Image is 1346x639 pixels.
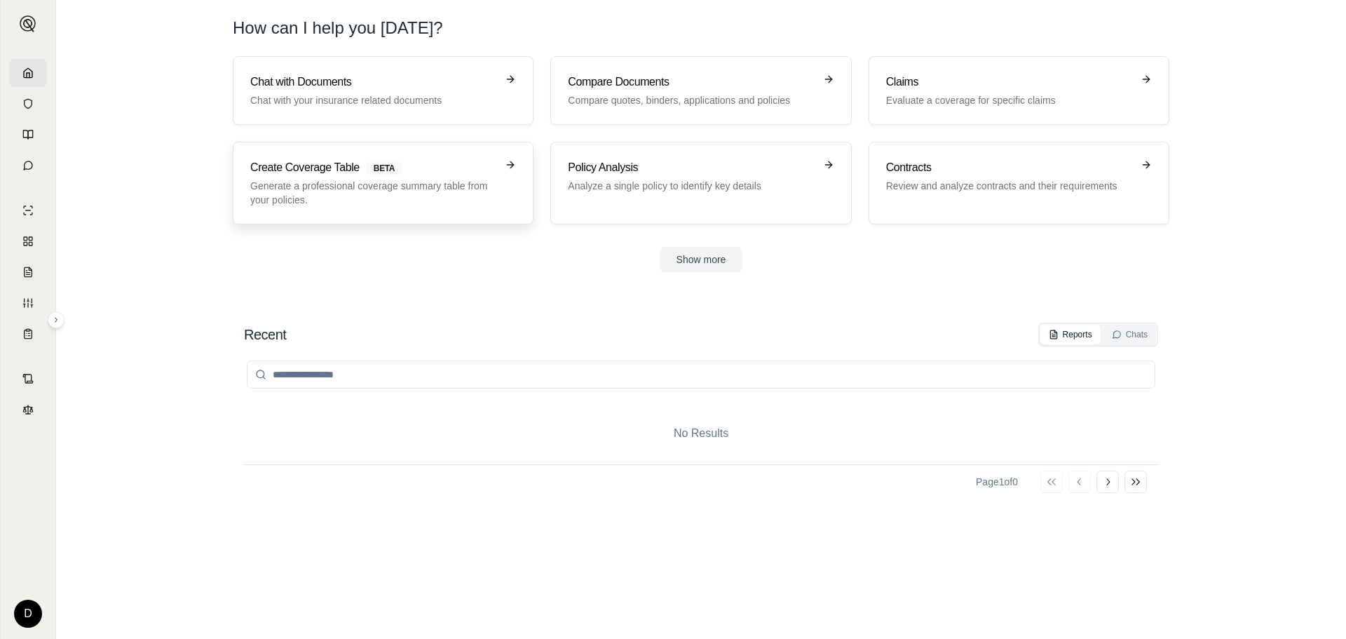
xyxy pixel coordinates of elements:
[1112,329,1148,340] div: Chats
[9,196,47,224] a: Single Policy
[48,311,64,328] button: Expand sidebar
[233,142,533,224] a: Create Coverage TableBETAGenerate a professional coverage summary table from your policies.
[9,365,47,393] a: Contract Analysis
[568,74,814,90] h3: Compare Documents
[9,258,47,286] a: Claim Coverage
[660,247,743,272] button: Show more
[9,90,47,118] a: Documents Vault
[886,74,1132,90] h3: Claims
[20,15,36,32] img: Expand sidebar
[244,403,1158,464] div: No Results
[9,152,47,180] a: Chat
[886,93,1132,107] p: Evaluate a coverage for specific claims
[976,475,1018,489] div: Page 1 of 0
[250,179,496,207] p: Generate a professional coverage summary table from your policies.
[886,179,1132,193] p: Review and analyze contracts and their requirements
[886,159,1132,176] h3: Contracts
[869,56,1169,125] a: ClaimsEvaluate a coverage for specific claims
[9,59,47,87] a: Home
[869,142,1169,224] a: ContractsReview and analyze contracts and their requirements
[365,161,403,176] span: BETA
[14,600,42,628] div: D
[1049,329,1092,340] div: Reports
[568,93,814,107] p: Compare quotes, binders, applications and policies
[9,320,47,348] a: Coverage Table
[550,56,851,125] a: Compare DocumentsCompare quotes, binders, applications and policies
[9,289,47,317] a: Custom Report
[250,74,496,90] h3: Chat with Documents
[9,227,47,255] a: Policy Comparisons
[568,159,814,176] h3: Policy Analysis
[1103,325,1156,344] button: Chats
[1040,325,1101,344] button: Reports
[14,10,42,38] button: Expand sidebar
[233,56,533,125] a: Chat with DocumentsChat with your insurance related documents
[244,325,286,344] h2: Recent
[250,159,496,176] h3: Create Coverage Table
[233,17,1169,39] h1: How can I help you [DATE]?
[550,142,851,224] a: Policy AnalysisAnalyze a single policy to identify key details
[250,93,496,107] p: Chat with your insurance related documents
[9,121,47,149] a: Prompt Library
[9,396,47,424] a: Legal Search Engine
[568,179,814,193] p: Analyze a single policy to identify key details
